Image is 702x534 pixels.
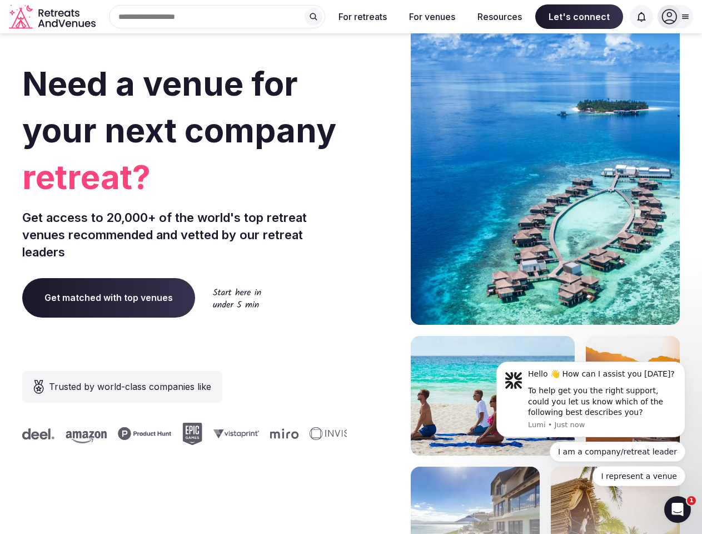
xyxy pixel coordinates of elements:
a: Visit the homepage [9,4,98,29]
a: Get matched with top venues [22,278,195,317]
img: woman sitting in back of truck with camels [586,336,680,456]
button: For venues [400,4,464,29]
svg: Miro company logo [267,428,295,439]
span: Trusted by world-class companies like [49,380,211,393]
svg: Invisible company logo [306,427,367,441]
img: Start here in under 5 min [213,288,261,308]
span: 1 [687,496,696,505]
iframe: Intercom notifications message [480,352,702,493]
iframe: Intercom live chat [664,496,691,523]
span: Let's connect [535,4,623,29]
span: Need a venue for your next company [22,63,336,150]
svg: Deel company logo [19,428,51,439]
svg: Retreats and Venues company logo [9,4,98,29]
svg: Vistaprint company logo [210,429,256,438]
span: retreat? [22,154,347,200]
button: Resources [469,4,531,29]
p: Get access to 20,000+ of the world's top retreat venues recommended and vetted by our retreat lea... [22,209,347,260]
svg: Epic Games company logo [179,423,199,445]
button: For retreats [330,4,396,29]
img: yoga on tropical beach [411,336,575,456]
